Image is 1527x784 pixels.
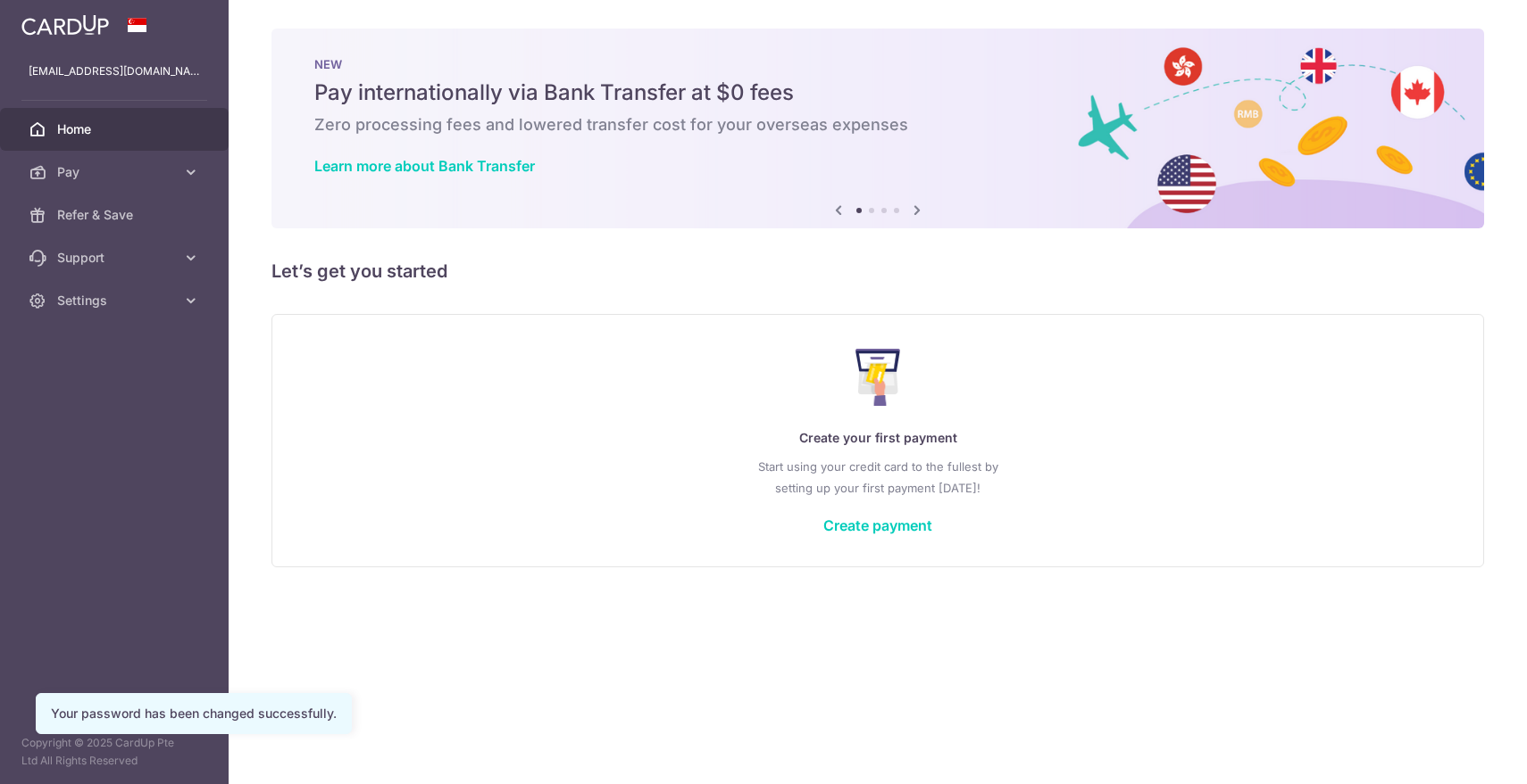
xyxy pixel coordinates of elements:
a: Create payment [823,516,932,534]
span: Home [57,120,175,138]
p: Start using your credit card to the fullest by setting up your first payment [DATE]! [308,456,1448,499]
img: CardUp [21,14,109,36]
p: [EMAIL_ADDRESS][DOMAIN_NAME] [29,62,200,80]
img: Bank transfer banner [271,29,1484,228]
h6: Zero processing fees and lowered transfer cost for your overseas expenses [314,114,1441,136]
div: Your password has been changed successfully. [51,705,337,722]
a: Learn more about Bank Transfer [314,157,535,175]
span: Settings [57,292,175,309]
h5: Let’s get you started [271,257,1484,285]
img: Make Payment [855,349,901,406]
span: Pay [57,163,175,181]
p: NEW [314,57,1441,71]
span: Support [57,249,175,267]
p: Create your first payment [308,427,1448,449]
h5: Pay internationally via Bank Transfer at $0 fees [314,78,1441,107]
span: Refer & Save [57,206,175,224]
